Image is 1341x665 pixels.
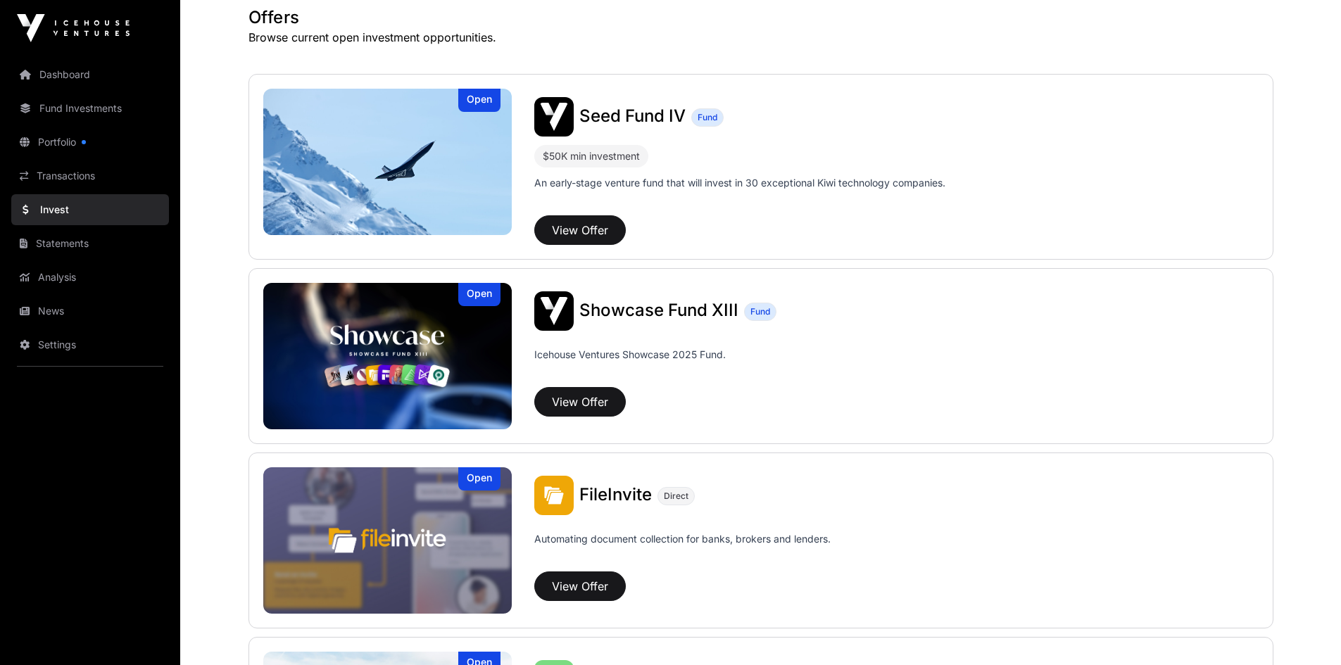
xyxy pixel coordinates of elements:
a: Seed Fund IVOpen [263,89,512,235]
div: $50K min investment [543,148,640,165]
a: FileInvite [579,486,652,505]
a: News [11,296,169,327]
div: Open [458,467,500,490]
div: Open [458,89,500,112]
button: View Offer [534,571,626,601]
a: Fund Investments [11,93,169,124]
p: Automating document collection for banks, brokers and lenders. [534,532,831,566]
a: Seed Fund IV [579,108,686,126]
a: Dashboard [11,59,169,90]
a: Statements [11,228,169,259]
p: Icehouse Ventures Showcase 2025 Fund. [534,348,726,362]
h1: Offers [248,6,1273,29]
img: FileInvite [534,476,574,515]
button: View Offer [534,387,626,417]
img: Seed Fund IV [263,89,512,235]
div: $50K min investment [534,145,648,167]
p: An early-stage venture fund that will invest in 30 exceptional Kiwi technology companies. [534,176,945,190]
img: Showcase Fund XIII [534,291,574,331]
p: Browse current open investment opportunities. [248,29,1273,46]
span: Showcase Fund XIII [579,300,738,320]
span: Seed Fund IV [579,106,686,126]
img: Showcase Fund XIII [263,283,512,429]
a: Analysis [11,262,169,293]
button: View Offer [534,215,626,245]
a: FileInviteOpen [263,467,512,614]
div: Open [458,283,500,306]
a: Transactions [11,160,169,191]
span: Fund [750,306,770,317]
a: Invest [11,194,169,225]
iframe: Chat Widget [1271,597,1341,665]
img: Seed Fund IV [534,97,574,137]
span: Fund [698,112,717,123]
img: Icehouse Ventures Logo [17,14,130,42]
img: FileInvite [263,467,512,614]
span: Direct [664,490,688,502]
a: Showcase Fund XIII [579,302,738,320]
span: FileInvite [579,484,652,505]
a: Portfolio [11,127,169,158]
a: Showcase Fund XIIIOpen [263,283,512,429]
a: Settings [11,329,169,360]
